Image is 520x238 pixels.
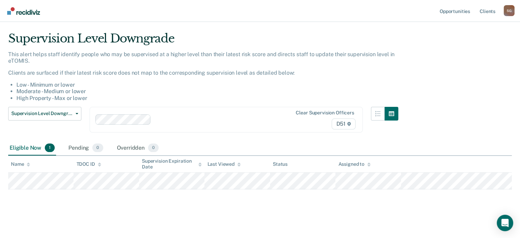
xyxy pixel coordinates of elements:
[45,143,55,152] span: 1
[116,141,160,156] div: Overridden0
[7,7,40,15] img: Recidiviz
[8,51,398,64] p: This alert helps staff identify people who may be supervised at a higher level than their latest ...
[67,141,104,156] div: Pending0
[142,158,202,170] div: Supervision Expiration Date
[16,82,398,88] li: Low - Minimum or lower
[148,143,159,152] span: 0
[497,215,513,231] div: Open Intercom Messenger
[8,70,398,76] p: Clients are surfaced if their latest risk score does not map to the corresponding supervision lev...
[11,111,73,116] span: Supervision Level Downgrade
[8,32,398,51] div: Supervision Level Downgrade
[11,161,30,167] div: Name
[92,143,103,152] span: 0
[76,161,101,167] div: TDOC ID
[504,5,515,16] button: Profile dropdown button
[296,110,354,116] div: Clear supervision officers
[273,161,288,167] div: Status
[8,107,81,121] button: Supervision Level Downgrade
[332,118,355,129] span: D51
[338,161,370,167] div: Assigned to
[504,5,515,16] div: S G
[207,161,240,167] div: Last Viewed
[8,141,56,156] div: Eligible Now1
[16,88,398,95] li: Moderate - Medium or lower
[16,95,398,101] li: High Property - Max or lower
